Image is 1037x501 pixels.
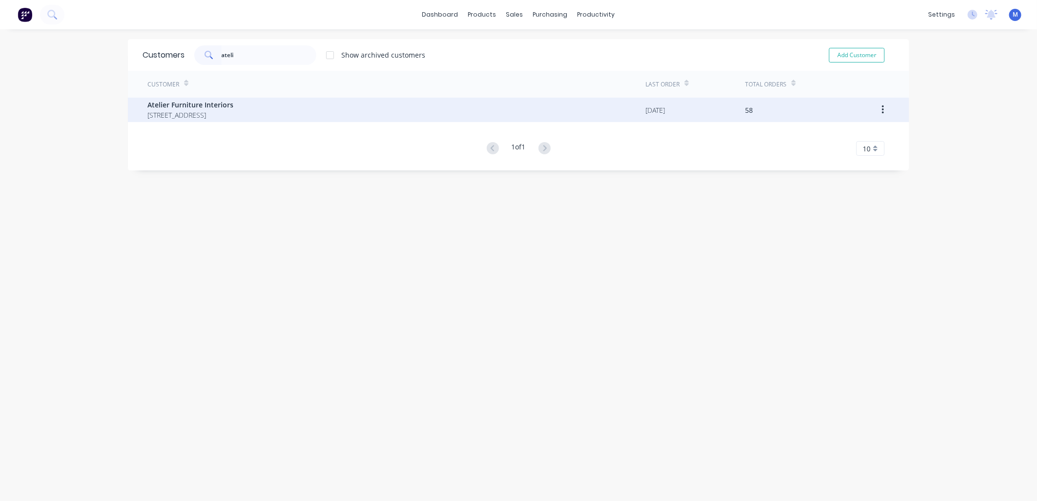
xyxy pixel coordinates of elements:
div: Customers [143,49,185,61]
div: Last Order [645,80,680,89]
img: Factory [18,7,32,22]
input: Search customers... [222,45,317,65]
div: sales [501,7,528,22]
div: Customer [147,80,179,89]
div: [DATE] [645,105,665,115]
div: products [463,7,501,22]
div: Total Orders [745,80,787,89]
div: 1 of 1 [512,142,526,156]
button: Add Customer [829,48,885,63]
a: dashboard [417,7,463,22]
span: [STREET_ADDRESS] [147,110,233,120]
span: M [1013,10,1018,19]
div: productivity [573,7,620,22]
span: 10 [863,144,871,154]
span: Atelier Furniture Interiors [147,100,233,110]
div: Show archived customers [341,50,425,60]
div: purchasing [528,7,573,22]
div: 58 [745,105,753,115]
div: settings [923,7,960,22]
